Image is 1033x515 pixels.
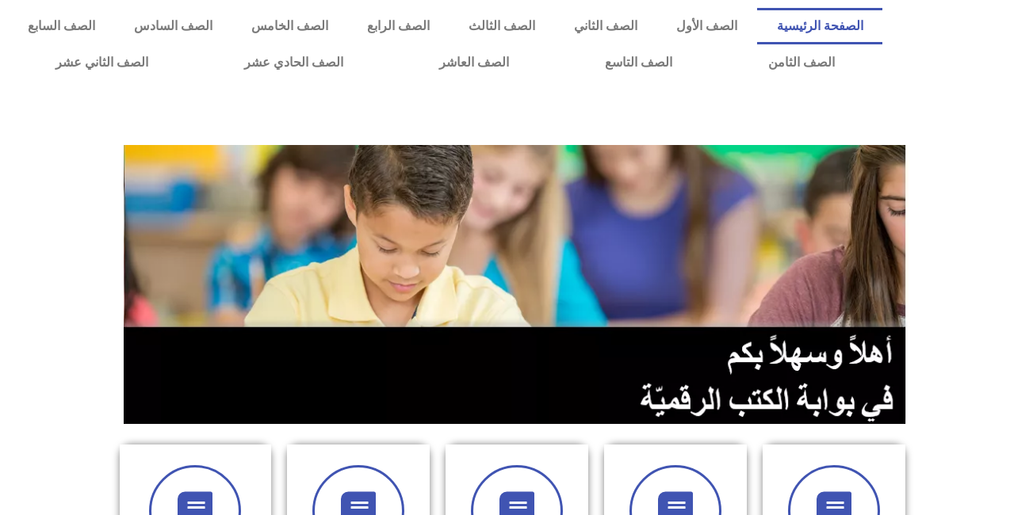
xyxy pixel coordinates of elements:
[557,44,721,81] a: الصف التاسع
[8,44,197,81] a: الصف الثاني عشر
[720,44,882,81] a: الصف الثامن
[231,8,347,44] a: الصف الخامس
[8,8,114,44] a: الصف السابع
[392,44,557,81] a: الصف العاشر
[197,44,392,81] a: الصف الحادي عشر
[757,8,882,44] a: الصفحة الرئيسية
[114,8,231,44] a: الصف السادس
[450,8,555,44] a: الصف الثالث
[555,8,657,44] a: الصف الثاني
[347,8,449,44] a: الصف الرابع
[657,8,757,44] a: الصف الأول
